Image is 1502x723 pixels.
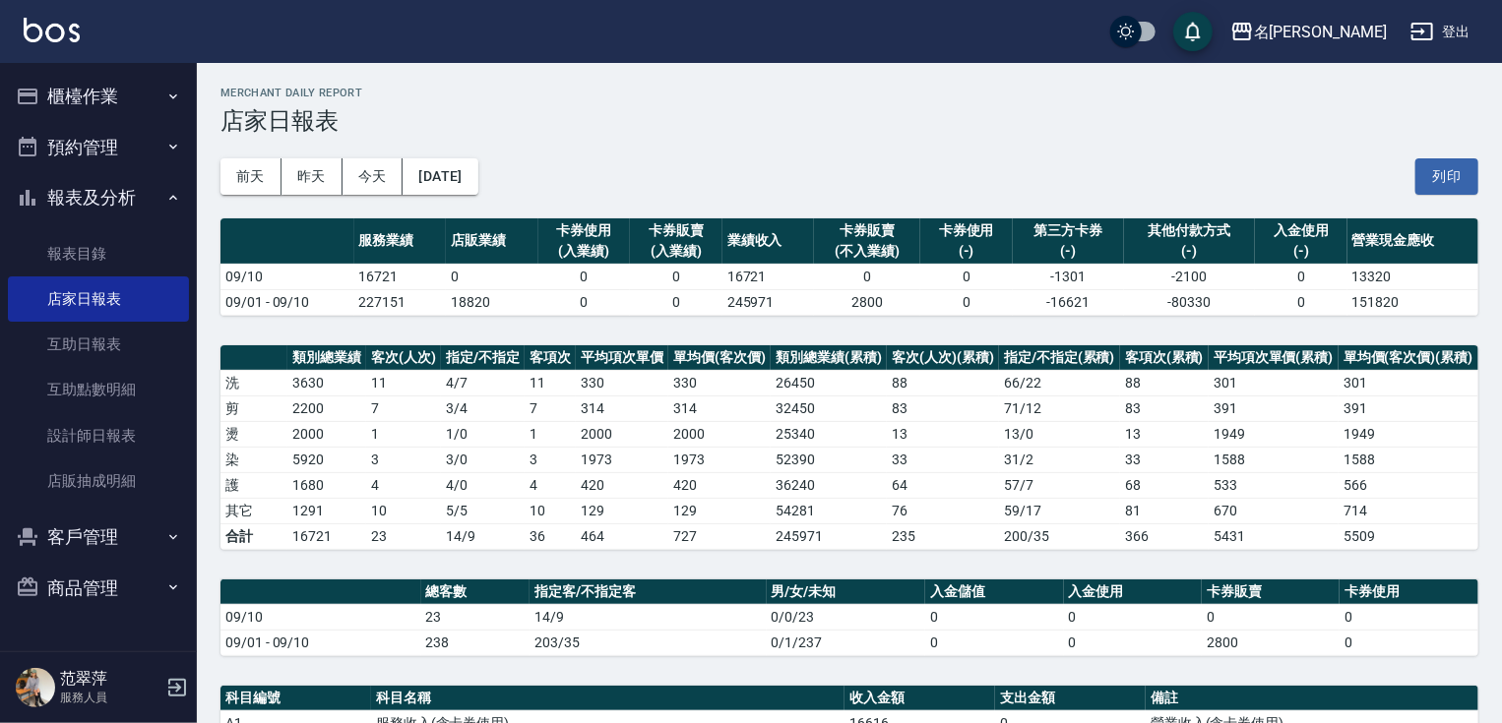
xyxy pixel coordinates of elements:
[999,395,1120,421] td: 71 / 12
[446,289,538,315] td: 18820
[24,18,80,42] img: Logo
[403,158,477,195] button: [DATE]
[1120,370,1209,395] td: 88
[220,472,287,498] td: 護
[925,630,1063,655] td: 0
[1202,630,1340,655] td: 2800
[1222,12,1395,52] button: 名[PERSON_NAME]
[220,289,354,315] td: 09/01 - 09/10
[1339,345,1478,371] th: 單均價(客次價)(累積)
[8,276,189,322] a: 店家日報表
[1339,447,1478,472] td: 1588
[1260,220,1343,241] div: 入金使用
[887,472,999,498] td: 64
[441,395,525,421] td: 3 / 4
[525,472,576,498] td: 4
[668,498,771,523] td: 129
[354,289,447,315] td: 227151
[668,523,771,549] td: 727
[630,264,722,289] td: 0
[999,421,1120,447] td: 13 / 0
[525,395,576,421] td: 7
[441,345,525,371] th: 指定/不指定
[925,604,1063,630] td: 0
[220,498,287,523] td: 其它
[819,220,915,241] div: 卡券販賣
[925,241,1008,262] div: (-)
[371,686,845,711] th: 科目名稱
[8,413,189,458] a: 設計師日報表
[220,218,1478,316] table: a dense table
[525,345,576,371] th: 客項次
[220,421,287,447] td: 燙
[1254,20,1387,44] div: 名[PERSON_NAME]
[999,498,1120,523] td: 59 / 17
[771,395,887,421] td: 32450
[287,447,366,472] td: 5920
[366,370,441,395] td: 11
[1146,686,1478,711] th: 備註
[1209,523,1339,549] td: 5431
[525,421,576,447] td: 1
[60,689,160,706] p: 服務人員
[1255,289,1347,315] td: 0
[60,669,160,689] h5: 范翠萍
[354,218,447,265] th: 服務業績
[538,289,631,315] td: 0
[635,220,718,241] div: 卡券販賣
[1013,264,1124,289] td: -1301
[366,472,441,498] td: 4
[1064,579,1202,605] th: 入金使用
[1209,472,1339,498] td: 533
[845,686,995,711] th: 收入金額
[530,630,766,655] td: 203/35
[343,158,404,195] button: 今天
[220,630,421,655] td: 09/01 - 09/10
[1202,579,1340,605] th: 卡券販賣
[8,367,189,412] a: 互助點數明細
[771,345,887,371] th: 類別總業績(累積)
[767,579,926,605] th: 男/女/未知
[630,289,722,315] td: 0
[220,158,282,195] button: 前天
[220,264,354,289] td: 09/10
[887,421,999,447] td: 13
[366,421,441,447] td: 1
[576,395,668,421] td: 314
[446,218,538,265] th: 店販業績
[1209,345,1339,371] th: 平均項次單價(累積)
[1403,14,1478,50] button: 登出
[995,686,1146,711] th: 支出金額
[1120,498,1209,523] td: 81
[1340,579,1478,605] th: 卡券使用
[771,421,887,447] td: 25340
[220,370,287,395] td: 洗
[999,523,1120,549] td: 200/35
[287,523,366,549] td: 16721
[220,579,1478,656] table: a dense table
[1255,264,1347,289] td: 0
[220,523,287,549] td: 合計
[999,370,1120,395] td: 66 / 22
[1202,604,1340,630] td: 0
[819,241,915,262] div: (不入業績)
[668,345,771,371] th: 單均價(客次價)
[1129,220,1250,241] div: 其他付款方式
[1339,498,1478,523] td: 714
[635,241,718,262] div: (入業績)
[999,472,1120,498] td: 57 / 7
[668,447,771,472] td: 1973
[767,630,926,655] td: 0/1/237
[441,523,525,549] td: 14/9
[887,395,999,421] td: 83
[1209,421,1339,447] td: 1949
[1124,264,1255,289] td: -2100
[920,264,1013,289] td: 0
[287,395,366,421] td: 2200
[8,231,189,276] a: 報表目錄
[366,345,441,371] th: 客次(人次)
[887,345,999,371] th: 客次(人次)(累積)
[999,345,1120,371] th: 指定/不指定(累積)
[530,579,766,605] th: 指定客/不指定客
[1018,241,1119,262] div: (-)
